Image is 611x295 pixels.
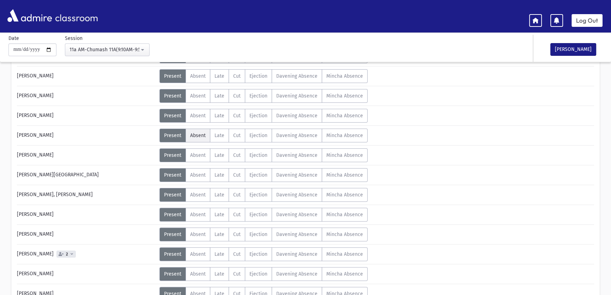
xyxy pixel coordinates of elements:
[214,73,224,79] span: Late
[13,188,159,202] div: [PERSON_NAME], [PERSON_NAME]
[159,168,368,182] div: AttTypes
[159,69,368,83] div: AttTypes
[326,192,363,198] span: Mincha Absence
[326,113,363,119] span: Mincha Absence
[164,152,181,158] span: Present
[233,231,241,237] span: Cut
[190,152,206,158] span: Absent
[159,188,368,202] div: AttTypes
[214,212,224,218] span: Late
[276,152,317,158] span: Davening Absence
[190,73,206,79] span: Absent
[214,93,224,99] span: Late
[164,132,181,138] span: Present
[233,172,241,178] span: Cut
[326,172,363,178] span: Mincha Absence
[214,231,224,237] span: Late
[249,212,267,218] span: Ejection
[164,251,181,257] span: Present
[13,168,159,182] div: [PERSON_NAME][GEOGRAPHIC_DATA]
[6,7,54,24] img: AdmirePro
[164,172,181,178] span: Present
[326,132,363,138] span: Mincha Absence
[13,148,159,162] div: [PERSON_NAME]
[214,271,224,277] span: Late
[159,148,368,162] div: AttTypes
[159,208,368,222] div: AttTypes
[8,35,19,42] label: Date
[214,132,224,138] span: Late
[159,228,368,241] div: AttTypes
[326,251,363,257] span: Mincha Absence
[190,93,206,99] span: Absent
[164,192,181,198] span: Present
[276,212,317,218] span: Davening Absence
[214,192,224,198] span: Late
[13,228,159,241] div: [PERSON_NAME]
[233,152,241,158] span: Cut
[190,271,206,277] span: Absent
[326,231,363,237] span: Mincha Absence
[164,113,181,119] span: Present
[276,231,317,237] span: Davening Absence
[249,93,267,99] span: Ejection
[249,73,267,79] span: Ejection
[190,192,206,198] span: Absent
[550,43,596,56] button: [PERSON_NAME]
[159,89,368,103] div: AttTypes
[13,69,159,83] div: [PERSON_NAME]
[13,267,159,281] div: [PERSON_NAME]
[13,89,159,103] div: [PERSON_NAME]
[276,73,317,79] span: Davening Absence
[159,267,368,281] div: AttTypes
[190,231,206,237] span: Absent
[233,113,241,119] span: Cut
[233,132,241,138] span: Cut
[326,93,363,99] span: Mincha Absence
[249,231,267,237] span: Ejection
[164,93,181,99] span: Present
[249,251,267,257] span: Ejection
[65,35,83,42] label: Session
[190,251,206,257] span: Absent
[249,172,267,178] span: Ejection
[214,251,224,257] span: Late
[69,46,139,53] div: 11a AM-Chumash 11A(9:10AM-9:50AM)
[190,132,206,138] span: Absent
[233,212,241,218] span: Cut
[276,113,317,119] span: Davening Absence
[249,271,267,277] span: Ejection
[233,251,241,257] span: Cut
[164,73,181,79] span: Present
[233,271,241,277] span: Cut
[249,132,267,138] span: Ejection
[65,252,69,256] span: 2
[233,192,241,198] span: Cut
[190,212,206,218] span: Absent
[54,6,98,25] span: classroom
[214,152,224,158] span: Late
[65,43,150,56] button: 11a AM-Chumash 11A(9:10AM-9:50AM)
[249,113,267,119] span: Ejection
[164,271,181,277] span: Present
[276,251,317,257] span: Davening Absence
[276,93,317,99] span: Davening Absence
[13,129,159,142] div: [PERSON_NAME]
[214,113,224,119] span: Late
[249,152,267,158] span: Ejection
[326,73,363,79] span: Mincha Absence
[326,152,363,158] span: Mincha Absence
[190,172,206,178] span: Absent
[164,231,181,237] span: Present
[214,172,224,178] span: Late
[13,208,159,222] div: [PERSON_NAME]
[276,172,317,178] span: Davening Absence
[13,109,159,123] div: [PERSON_NAME]
[13,247,159,261] div: [PERSON_NAME]
[571,14,603,27] a: Log Out
[249,192,267,198] span: Ejection
[159,247,368,261] div: AttTypes
[326,212,363,218] span: Mincha Absence
[164,212,181,218] span: Present
[233,73,241,79] span: Cut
